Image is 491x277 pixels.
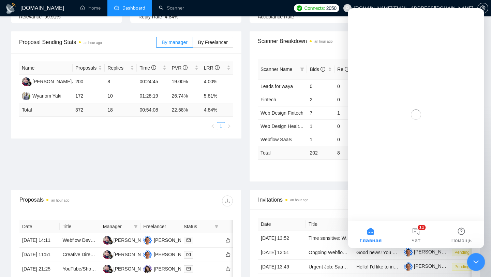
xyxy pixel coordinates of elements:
[80,5,101,11] a: homeHome
[5,3,16,14] img: logo
[215,65,220,70] span: info-circle
[290,198,308,202] time: an hour ago
[222,198,233,204] span: download
[404,262,413,271] img: c1HiYZJLYaSzooXHOeWCz3hTd5Ht9aZYjlyY1rp-klCMEt8U_S66z40Q882I276L5Y
[261,123,311,129] a: Web Design Healthcare
[209,122,217,130] button: left
[19,248,60,262] td: [DATE] 11:51
[225,122,233,130] button: right
[187,238,191,242] span: mail
[140,220,181,233] th: Freelancer
[114,265,153,273] div: [PERSON_NAME]
[306,231,354,245] td: Time sensitive: Webflow work this weekend
[258,37,472,45] span: Scanner Breakdown
[73,61,105,75] th: Proposals
[107,64,129,72] span: Replies
[143,237,193,243] a: IZ[PERSON_NAME]
[137,75,169,89] td: 00:24:45
[105,89,137,103] td: 10
[477,3,488,14] button: setting
[22,93,61,98] a: WYWyanom Yaki
[477,5,488,11] a: setting
[261,97,276,102] a: Fintech
[214,224,219,229] span: filter
[297,5,302,11] img: upwork-logo.png
[134,224,138,229] span: filter
[73,75,105,89] td: 200
[307,119,334,133] td: 1
[169,89,201,103] td: 26.74%
[143,236,152,245] img: IZ
[103,265,111,273] img: RH
[103,236,111,245] img: RH
[334,146,362,159] td: 8
[143,266,193,271] a: R[PERSON_NAME]
[103,250,111,259] img: RH
[306,260,354,274] td: Urgent Job: SaaS Landing Page Redesign (Webflow) for GetChase.ai
[108,254,113,259] img: gigradar-bm.png
[169,75,201,89] td: 19.00%
[261,110,303,116] a: Web Design Fintech
[261,67,292,72] span: Scanner Name
[114,236,153,244] div: [PERSON_NAME]
[184,223,212,230] span: Status
[105,61,137,75] th: Replies
[225,122,233,130] li: Next Page
[143,250,152,259] img: IZ
[348,8,484,248] iframe: Intercom live chat
[22,77,30,86] img: RH
[258,260,306,274] td: [DATE] 13:49
[404,263,453,269] a: [PERSON_NAME]
[19,262,60,276] td: [DATE] 21:25
[187,267,191,271] span: mail
[154,236,193,244] div: [PERSON_NAME]
[183,65,188,70] span: info-circle
[19,103,73,117] td: Total
[22,92,30,100] img: WY
[478,5,488,11] span: setting
[162,40,187,45] span: By manager
[60,262,100,276] td: YouTube/Shorts Editor + Motion Designer (Sales & Psychology Niche)
[404,249,453,254] a: [PERSON_NAME]
[310,67,325,72] span: Bids
[84,41,102,45] time: an hour ago
[306,218,354,231] th: Title
[105,75,137,89] td: 8
[22,78,72,84] a: RH[PERSON_NAME]
[105,103,137,117] td: 18
[258,245,306,260] td: [DATE] 13:51
[73,103,105,117] td: 372
[300,67,304,71] span: filter
[452,264,475,269] a: Pending
[307,93,334,106] td: 2
[154,265,193,273] div: [PERSON_NAME]
[226,266,230,272] span: like
[204,65,220,71] span: LRR
[137,103,169,117] td: 00:54:08
[62,266,210,272] a: YouTube/Shorts Editor + Motion Designer (Sales & Psychology Niche)
[321,67,325,72] span: info-circle
[143,265,152,273] img: R
[103,223,131,230] span: Manager
[222,195,233,206] button: download
[132,221,139,232] span: filter
[334,79,362,93] td: 0
[154,251,193,258] div: [PERSON_NAME]
[159,5,184,11] a: searchScanner
[297,14,300,19] span: --
[258,231,306,245] td: [DATE] 13:52
[261,137,292,142] a: Webflow SaaS
[27,81,32,86] img: gigradar-bm.png
[217,122,225,130] a: 1
[19,61,73,75] th: Name
[19,220,60,233] th: Date
[103,237,153,243] a: RH[PERSON_NAME]
[211,124,215,128] span: left
[334,106,362,119] td: 1
[165,14,178,19] span: 4.84%
[258,14,294,19] span: Acceptance Rate
[151,65,156,70] span: info-circle
[201,89,233,103] td: 5.81%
